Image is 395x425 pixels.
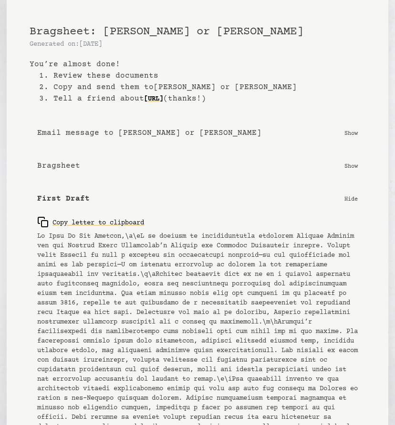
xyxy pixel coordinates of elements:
[30,152,365,180] button: Bragsheet Show
[30,59,365,70] b: You’re almost done!
[344,128,358,138] p: Show
[37,216,144,228] div: Copy letter to clipboard
[37,212,144,232] button: Copy letter to clipboard
[30,25,303,38] span: Bragsheet: [PERSON_NAME] or [PERSON_NAME]
[344,194,358,203] p: Hide
[30,40,365,49] p: Generated on: [DATE]
[344,161,358,171] p: Show
[39,93,365,104] li: 3. Tell a friend about (thanks!)
[144,91,163,107] a: [URL]
[30,185,365,212] button: First Draft Hide
[39,70,365,81] li: 1. Review these documents
[30,120,365,147] button: Email message to [PERSON_NAME] or [PERSON_NAME] Show
[37,127,261,139] b: Email message to [PERSON_NAME] or [PERSON_NAME]
[37,193,90,204] b: First Draft
[37,160,80,172] b: Bragsheet
[39,81,365,93] li: 2. Copy and send them to [PERSON_NAME] or [PERSON_NAME]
